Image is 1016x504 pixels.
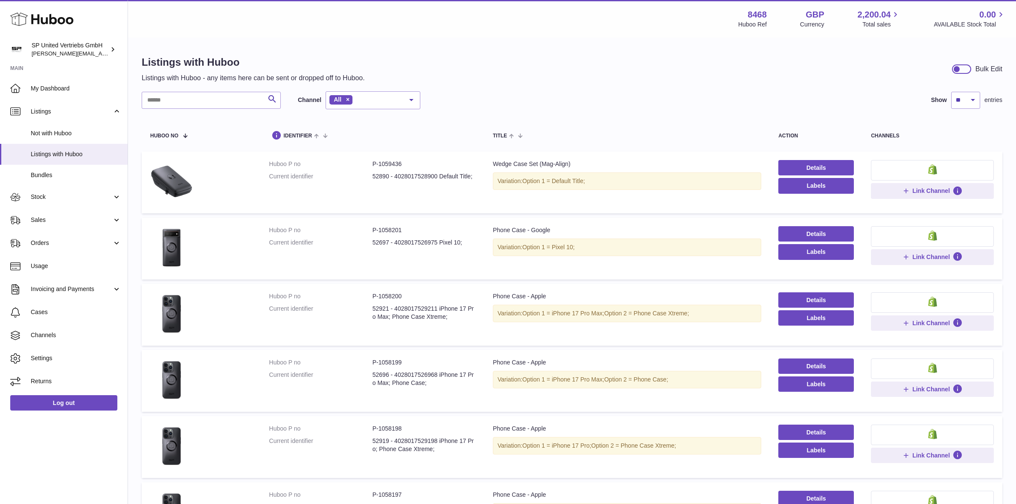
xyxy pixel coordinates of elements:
span: title [493,133,507,139]
button: Link Channel [871,249,994,265]
strong: GBP [806,9,824,20]
button: Link Channel [871,315,994,331]
dd: 52697 - 4028017526975 Pixel 10; [373,239,476,247]
span: Settings [31,354,121,362]
span: 0.00 [979,9,996,20]
span: Option 1 = iPhone 17 Pro Max; [522,376,604,383]
img: Phone Case - Apple [150,425,193,467]
button: Link Channel [871,183,994,198]
span: Option 1 = iPhone 17 Pro; [522,442,591,449]
span: identifier [284,133,312,139]
div: Bulk Edit [975,64,1002,74]
span: Sales [31,216,112,224]
div: Currency [800,20,824,29]
img: Wedge Case Set (Mag-Align) [150,160,193,203]
dt: Current identifier [269,371,373,387]
img: shopify-small.png [928,363,937,373]
span: Link Channel [912,385,950,393]
a: Details [778,425,854,440]
span: [PERSON_NAME][EMAIL_ADDRESS][DOMAIN_NAME] [32,50,171,57]
dt: Huboo P no [269,292,373,300]
div: Variation: [493,172,761,190]
span: Channels [31,331,121,339]
img: tim@sp-united.com [10,43,23,56]
a: Details [778,292,854,308]
span: 2,200.04 [858,9,891,20]
dd: 52919 - 4028017529198 iPhone 17 Pro; Phone Case Xtreme; [373,437,476,453]
img: shopify-small.png [928,429,937,439]
div: Phone Case - Google [493,226,761,234]
dt: Huboo P no [269,358,373,367]
img: Phone Case - Google [150,226,193,269]
dt: Huboo P no [269,491,373,499]
dd: P-1058200 [373,292,476,300]
span: Option 1 = Pixel 10; [522,244,575,251]
span: All [334,96,341,103]
dd: P-1058201 [373,226,476,234]
span: Returns [31,377,121,385]
div: Wedge Case Set (Mag-Align) [493,160,761,168]
span: Listings [31,108,112,116]
button: Link Channel [871,382,994,397]
span: Link Channel [912,253,950,261]
strong: 8468 [748,9,767,20]
a: Details [778,226,854,242]
dd: P-1059436 [373,160,476,168]
button: Labels [778,443,854,458]
div: Variation: [493,437,761,454]
span: AVAILABLE Stock Total [934,20,1006,29]
dt: Huboo P no [269,226,373,234]
span: Invoicing and Payments [31,285,112,293]
dt: Current identifier [269,172,373,181]
span: Stock [31,193,112,201]
div: Variation: [493,371,761,388]
button: Labels [778,376,854,392]
img: shopify-small.png [928,230,937,241]
span: Not with Huboo [31,129,121,137]
dd: P-1058198 [373,425,476,433]
span: My Dashboard [31,84,121,93]
span: entries [984,96,1002,104]
dd: 52890 - 4028017528900 Default Title; [373,172,476,181]
dt: Current identifier [269,305,373,321]
h1: Listings with Huboo [142,55,365,69]
div: SP United Vertriebs GmbH [32,41,108,58]
dd: 52921 - 4028017529211 iPhone 17 Pro Max; Phone Case Xtreme; [373,305,476,321]
dd: P-1058197 [373,491,476,499]
p: Listings with Huboo - any items here can be sent or dropped off to Huboo. [142,73,365,83]
img: Phone Case - Apple [150,358,193,401]
a: Details [778,358,854,374]
div: Huboo Ref [738,20,767,29]
dt: Current identifier [269,437,373,453]
div: action [778,133,854,139]
label: Show [931,96,947,104]
img: Phone Case - Apple [150,292,193,335]
span: Total sales [862,20,900,29]
div: Phone Case - Apple [493,292,761,300]
span: Bundles [31,171,121,179]
span: Link Channel [912,187,950,195]
button: Labels [778,310,854,326]
label: Channel [298,96,321,104]
span: Option 1 = iPhone 17 Pro Max; [522,310,604,317]
span: Orders [31,239,112,247]
dd: P-1058199 [373,358,476,367]
button: Labels [778,244,854,259]
span: Option 2 = Phone Case; [604,376,668,383]
span: Listings with Huboo [31,150,121,158]
button: Labels [778,178,854,193]
span: Option 2 = Phone Case Xtreme; [604,310,689,317]
img: shopify-small.png [928,164,937,175]
div: Variation: [493,305,761,322]
button: Link Channel [871,448,994,463]
dt: Huboo P no [269,160,373,168]
div: Variation: [493,239,761,256]
span: Usage [31,262,121,270]
dt: Huboo P no [269,425,373,433]
a: 2,200.04 Total sales [858,9,901,29]
div: channels [871,133,994,139]
span: Option 2 = Phone Case Xtreme; [591,442,676,449]
span: Link Channel [912,452,950,459]
div: Phone Case - Apple [493,425,761,433]
dd: 52696 - 4028017526968 iPhone 17 Pro Max; Phone Case; [373,371,476,387]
